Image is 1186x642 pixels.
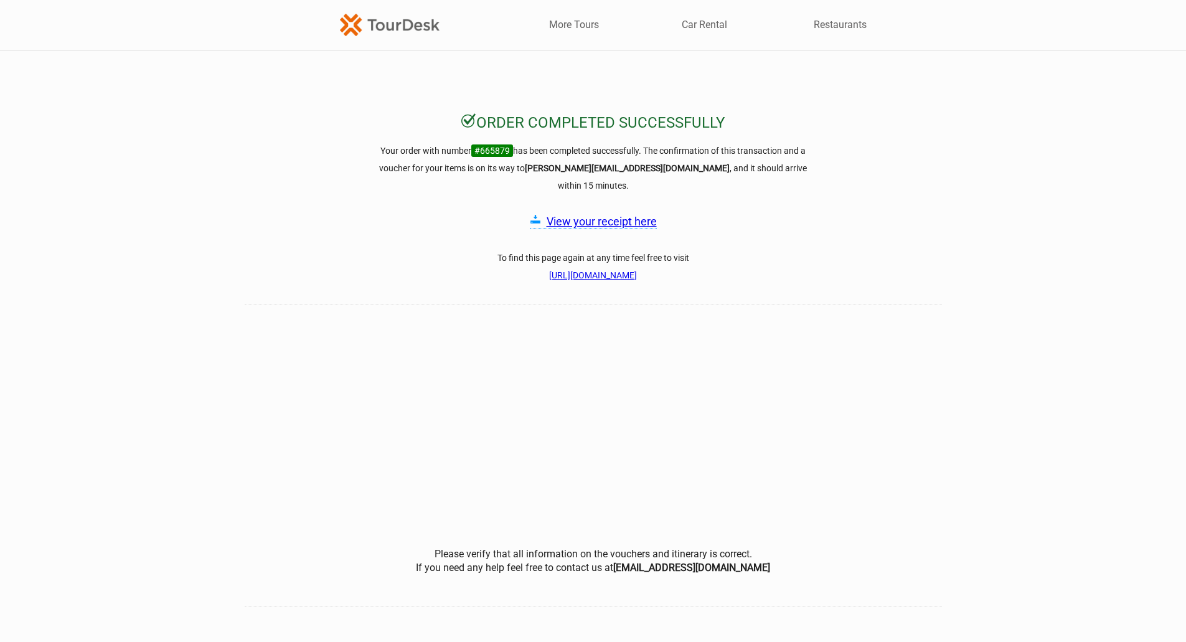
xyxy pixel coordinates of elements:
[369,142,817,194] h3: Your order with number has been completed successfully. The confirmation of this transaction and ...
[814,18,867,32] a: Restaurants
[613,562,770,574] b: [EMAIL_ADDRESS][DOMAIN_NAME]
[682,18,727,32] a: Car Rental
[143,19,158,34] button: Open LiveChat chat widget
[471,144,513,157] span: #665879
[547,215,657,228] a: View your receipt here
[245,547,942,575] center: Please verify that all information on the vouchers and itinerary is correct. If you need any help...
[340,14,440,35] img: TourDesk-logo-td-orange-v1.png
[17,22,141,32] p: We're away right now. Please check back later!
[549,270,637,280] a: [URL][DOMAIN_NAME]
[245,306,942,524] iframe: How was your booking experience? Give us feedback.
[369,249,817,284] h3: To find this page again at any time feel free to visit
[525,163,730,173] strong: [PERSON_NAME][EMAIL_ADDRESS][DOMAIN_NAME]
[549,18,599,32] a: More Tours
